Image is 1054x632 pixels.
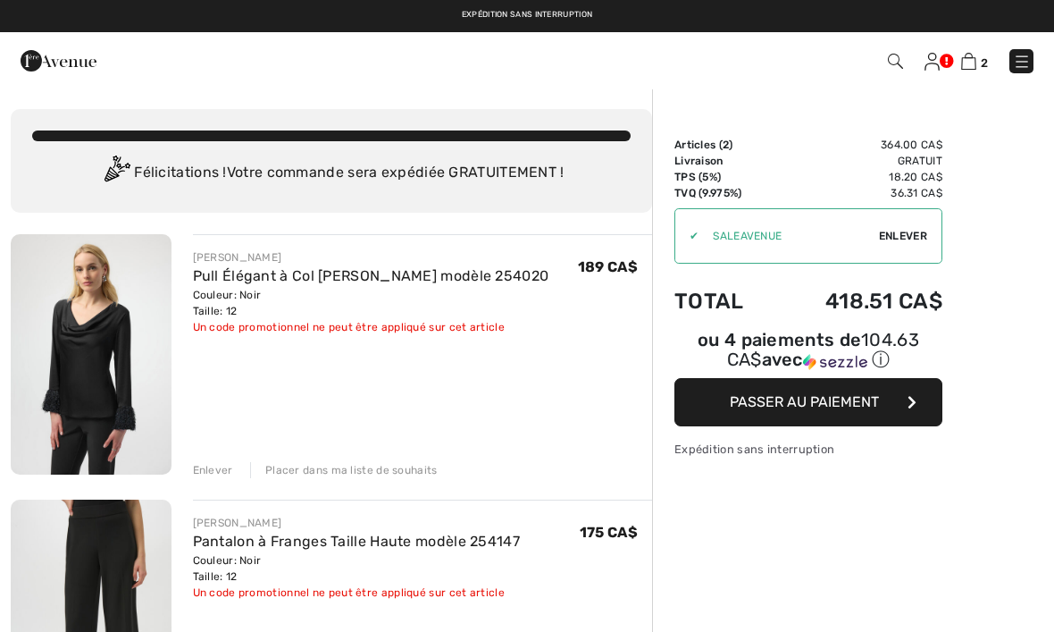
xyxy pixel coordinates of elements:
td: 18.20 CA$ [774,169,943,185]
div: Félicitations ! Votre commande sera expédiée GRATUITEMENT ! [32,156,631,191]
div: [PERSON_NAME] [193,249,549,265]
td: TPS (5%) [674,169,774,185]
div: Placer dans ma liste de souhaits [250,462,438,478]
div: Expédition sans interruption [674,441,942,458]
button: Passer au paiement [674,378,942,426]
span: 189 CA$ [578,258,638,275]
input: Code promo [698,209,879,263]
td: Livraison [674,153,774,169]
img: Sezzle [803,354,867,370]
td: Total [674,271,774,332]
a: Pantalon à Franges Taille Haute modèle 254147 [193,533,521,550]
a: Pull Élégant à Col [PERSON_NAME] modèle 254020 [193,267,549,284]
span: Enlever [879,228,927,244]
a: 2 [961,50,988,72]
img: 1ère Avenue [21,43,96,79]
td: Articles ( ) [674,137,774,153]
div: Enlever [193,462,233,478]
td: TVQ (9.975%) [674,185,774,201]
td: Gratuit [774,153,943,169]
img: Panier d'achat [961,53,976,70]
div: ✔ [675,228,698,244]
span: 2 [981,56,988,70]
span: 175 CA$ [580,524,638,541]
a: 1ère Avenue [21,51,96,68]
img: Mes infos [924,53,940,71]
div: Un code promotionnel ne peut être appliqué sur cet article [193,585,521,601]
td: 418.51 CA$ [774,271,943,332]
div: Couleur: Noir Taille: 12 [193,552,521,585]
span: Passer au paiement [730,393,879,410]
td: 36.31 CA$ [774,185,943,201]
div: ou 4 paiements de avec [674,332,942,372]
div: [PERSON_NAME] [193,515,521,531]
div: Un code promotionnel ne peut être appliqué sur cet article [193,319,549,335]
img: Recherche [888,54,903,69]
td: 364.00 CA$ [774,137,943,153]
img: Pull Élégant à Col Bénitier modèle 254020 [11,234,171,475]
span: 2 [723,139,729,151]
img: Congratulation2.svg [98,156,134,191]
div: Couleur: Noir Taille: 12 [193,287,549,319]
div: ou 4 paiements de104.63 CA$avecSezzle Cliquez pour en savoir plus sur Sezzle [674,332,942,378]
span: 104.63 CA$ [727,329,919,370]
img: Menu [1013,53,1031,71]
